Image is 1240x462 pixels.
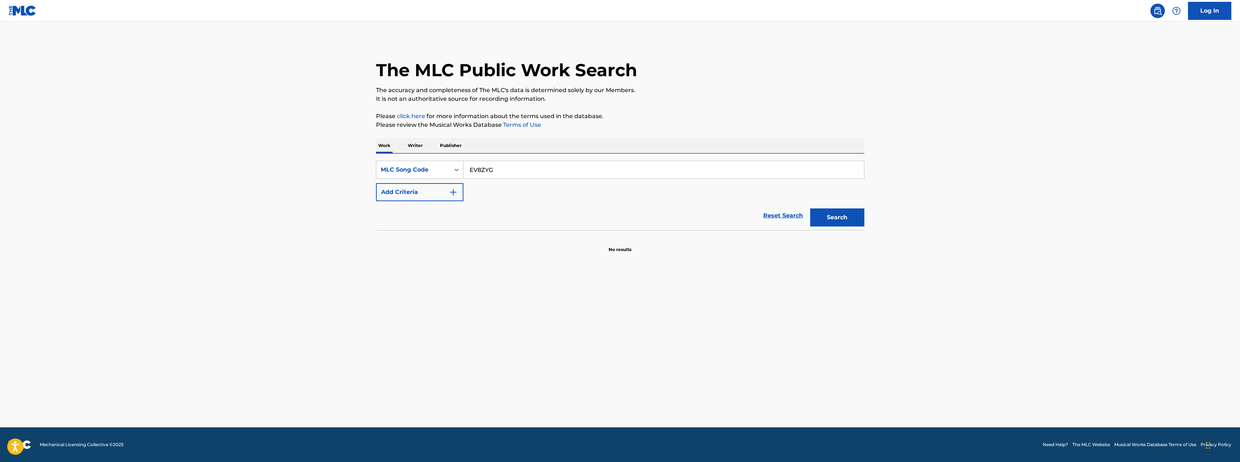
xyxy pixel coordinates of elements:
p: Please for more information about the terms used in the database. [376,112,864,121]
p: Work [376,138,393,153]
a: Musical Works Database Terms of Use [1114,441,1196,448]
p: Writer [406,138,425,153]
p: It is not an authoritative source for recording information. [376,95,864,103]
img: 9d2ae6d4665cec9f34b9.svg [449,188,458,197]
a: Privacy Policy [1201,441,1231,448]
a: Need Help? [1043,441,1068,448]
a: Public Search [1150,4,1165,18]
form: Search Form [376,161,864,230]
span: Mechanical Licensing Collective © 2025 [40,441,124,448]
h1: The MLC Public Work Search [376,59,637,81]
a: The MLC Website [1072,441,1110,448]
a: Terms of Use [502,121,541,128]
img: logo [9,440,31,449]
p: Please review the Musical Works Database [376,121,864,129]
a: Log In [1188,2,1231,20]
a: Reset Search [760,208,807,224]
img: help [1172,7,1181,15]
iframe: Chat Widget [1204,427,1240,462]
img: MLC Logo [9,5,36,16]
div: Drag [1206,435,1210,456]
p: No results [609,238,631,253]
button: Search [810,208,864,226]
button: Add Criteria [376,183,463,201]
img: search [1153,7,1162,15]
p: The accuracy and completeness of The MLC's data is determined solely by our Members. [376,86,864,95]
div: Help [1169,4,1184,18]
div: MLC Song Code [381,165,446,174]
p: Publisher [438,138,464,153]
a: click here [397,113,425,120]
